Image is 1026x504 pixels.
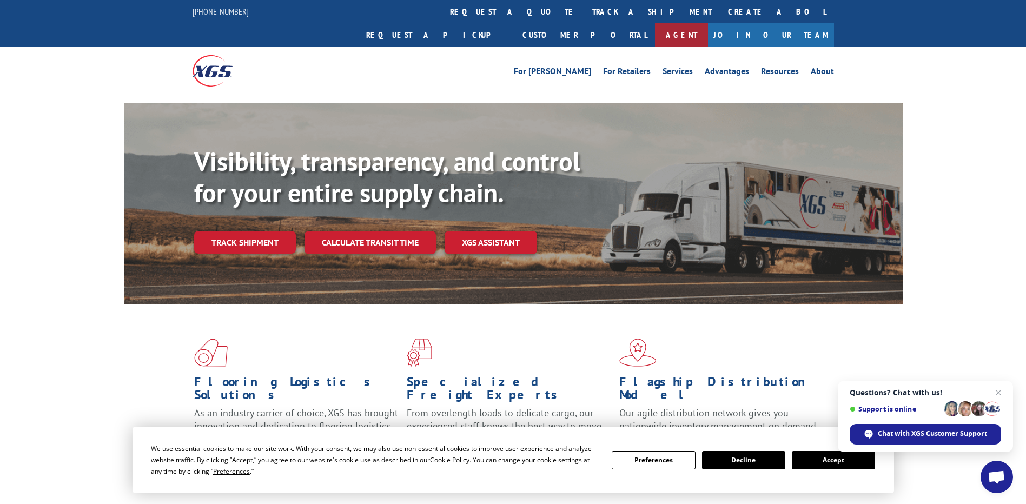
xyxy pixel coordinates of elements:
h1: Specialized Freight Experts [407,375,611,407]
a: Agent [655,23,708,47]
span: Our agile distribution network gives you nationwide inventory management on demand. [619,407,818,432]
div: Open chat [981,461,1013,493]
div: Cookie Consent Prompt [133,427,894,493]
img: xgs-icon-focused-on-flooring-red [407,339,432,367]
span: Preferences [213,467,250,476]
h1: Flooring Logistics Solutions [194,375,399,407]
span: Questions? Chat with us! [850,388,1001,397]
p: From overlength loads to delicate cargo, our experienced staff knows the best way to move your fr... [407,407,611,455]
img: xgs-icon-flagship-distribution-model-red [619,339,657,367]
button: Decline [702,451,785,469]
span: Support is online [850,405,941,413]
a: Customer Portal [514,23,655,47]
button: Accept [792,451,875,469]
a: Request a pickup [358,23,514,47]
button: Preferences [612,451,695,469]
b: Visibility, transparency, and control for your entire supply chain. [194,144,580,209]
a: XGS ASSISTANT [445,231,537,254]
span: Close chat [992,386,1005,399]
a: Track shipment [194,231,296,254]
span: Cookie Policy [430,455,469,465]
a: Calculate transit time [305,231,436,254]
a: [PHONE_NUMBER] [193,6,249,17]
a: For [PERSON_NAME] [514,67,591,79]
a: Services [663,67,693,79]
h1: Flagship Distribution Model [619,375,824,407]
img: xgs-icon-total-supply-chain-intelligence-red [194,339,228,367]
a: For Retailers [603,67,651,79]
a: Join Our Team [708,23,834,47]
a: Resources [761,67,799,79]
span: Chat with XGS Customer Support [878,429,987,439]
div: We use essential cookies to make our site work. With your consent, we may also use non-essential ... [151,443,599,477]
div: Chat with XGS Customer Support [850,424,1001,445]
span: As an industry carrier of choice, XGS has brought innovation and dedication to flooring logistics... [194,407,398,445]
a: Advantages [705,67,749,79]
a: About [811,67,834,79]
